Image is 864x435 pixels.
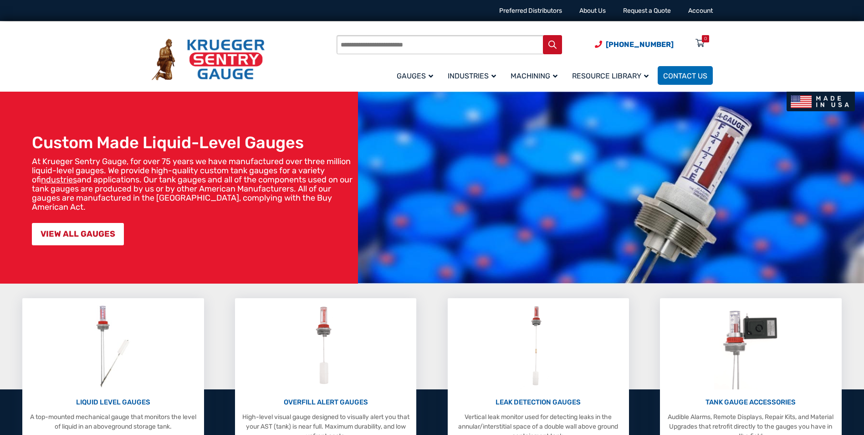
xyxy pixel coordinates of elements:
[41,175,77,185] a: industries
[448,72,496,80] span: Industries
[714,303,787,389] img: Tank Gauge Accessories
[658,66,713,85] a: Contact Us
[595,39,674,50] a: Phone Number (920) 434-8860
[567,65,658,86] a: Resource Library
[306,303,346,389] img: Overfill Alert Gauges
[397,72,433,80] span: Gauges
[665,397,837,408] p: TANK GAUGE ACCESSORIES
[27,397,199,408] p: LIQUID LEVEL GAUGES
[520,303,556,389] img: Leak Detection Gauges
[27,412,199,431] p: A top-mounted mechanical gauge that monitors the level of liquid in an aboveground storage tank.
[240,397,412,408] p: OVERFILL ALERT GAUGES
[89,303,137,389] img: Liquid Level Gauges
[623,7,671,15] a: Request a Quote
[787,92,855,111] img: Made In USA
[32,133,353,152] h1: Custom Made Liquid-Level Gauges
[442,65,505,86] a: Industries
[688,7,713,15] a: Account
[452,397,624,408] p: LEAK DETECTION GAUGES
[606,40,674,49] span: [PHONE_NUMBER]
[32,223,124,245] a: VIEW ALL GAUGES
[704,35,707,42] div: 0
[391,65,442,86] a: Gauges
[505,65,567,86] a: Machining
[663,72,707,80] span: Contact Us
[511,72,557,80] span: Machining
[499,7,562,15] a: Preferred Distributors
[572,72,649,80] span: Resource Library
[152,39,265,81] img: Krueger Sentry Gauge
[32,157,353,212] p: At Krueger Sentry Gauge, for over 75 years we have manufactured over three million liquid-level g...
[579,7,606,15] a: About Us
